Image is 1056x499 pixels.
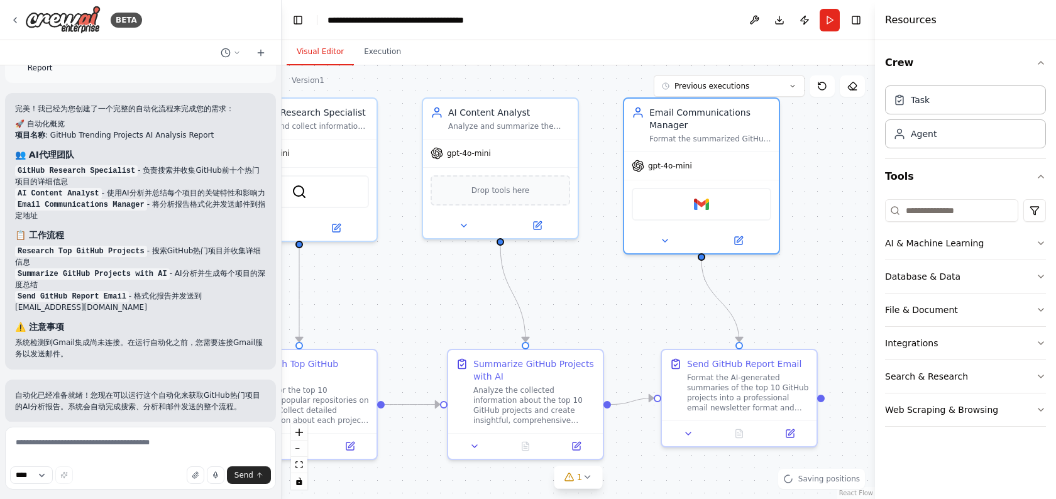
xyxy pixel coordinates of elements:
[654,75,805,97] button: Previous executions
[291,457,307,473] button: fit view
[327,14,469,26] nav: breadcrumb
[247,358,369,383] div: Research Top GitHub Projects
[15,103,266,114] p: 完美！我已经为您创建了一个完整的自动化流程来完成您的需求：
[554,466,603,489] button: 1
[713,426,766,441] button: No output available
[885,260,1046,293] button: Database & Data
[247,121,369,131] div: Search and collect information about the top 10 trending repositories on GitHub, gathering compre...
[885,370,968,383] div: Search & Research
[385,398,440,411] g: Edge from a0d2761d-122b-4064-b60d-9121962a31de to 5dcb72c8-1415-4652-b3fd-61c27bcfa1dc
[15,118,266,129] h2: 🚀 自动化概览
[695,261,745,342] g: Edge from 998daccc-d915-4863-a70c-c586b9b9c319 to 379c5a76-fc77-4f70-8f71-0e266b2caba2
[473,385,595,425] div: Analyze the collected information about the top 10 GitHub projects and create insightful, compreh...
[291,473,307,490] button: toggle interactivity
[15,165,138,177] code: GitHub Research Specialist
[15,268,266,290] li: - AI分析并生成每个项目的深度总结
[661,349,818,447] div: Send GitHub Report EmailFormat the AI-generated summaries of the top 10 GitHub projects into a pr...
[221,349,378,460] div: Research Top GitHub ProjectsSearch for the top 10 trending/popular repositories on GitHub. Collec...
[221,97,378,242] div: GitHub Research SpecialistSearch and collect information about the top 10 trending repositories o...
[15,199,266,221] li: - 将分析报告格式化并发送邮件到指定地址
[251,45,271,60] button: Start a new chat
[292,75,324,85] div: Version 1
[839,490,873,496] a: React Flow attribution
[768,426,811,441] button: Open in side panel
[15,188,102,199] code: AI Content Analyst
[448,106,570,119] div: AI Content Analyst
[15,245,266,268] li: - 搜索GitHub热门项目并收集详细信息
[15,187,266,199] li: - 使用AI分析并总结每个项目的关键特性和影响力
[847,11,865,29] button: Hide right sidebar
[499,439,553,454] button: No output available
[694,197,709,212] img: Gmail
[885,270,960,283] div: Database & Data
[354,39,411,65] button: Execution
[292,184,307,199] img: SerperDevTool
[885,337,938,349] div: Integrations
[207,466,224,484] button: Click to speak your automation idea
[885,159,1046,194] button: Tools
[15,390,266,412] p: 自动化已经准备就绪！您现在可以运行这个自动化来获取GitHub热门项目的AI分析报告。系统会自动完成搜索、分析和邮件发送的整个流程。
[885,304,958,316] div: File & Document
[447,148,491,158] span: gpt-4o-mini
[293,248,305,342] g: Edge from 140e5bb4-ba18-4514-9e1e-ebfb0cd000ba to a0d2761d-122b-4064-b60d-9121962a31de
[885,80,1046,158] div: Crew
[15,337,266,359] p: 系统检测到Gmail集成尚未连接。在运行自动化之前，您需要连接Gmail服务以发送邮件。
[448,121,570,131] div: Analyze and summarize the collected GitHub project information, creating comprehensive and insigh...
[289,11,307,29] button: Hide left sidebar
[648,161,692,171] span: gpt-4o-mini
[227,466,271,484] button: Send
[25,6,101,34] img: Logo
[15,321,266,333] h3: ⚠️ 注意事项
[623,97,780,255] div: Email Communications ManagerFormat the summarized GitHub project information into a professional ...
[234,470,253,480] span: Send
[15,246,147,257] code: Research Top GitHub Projects
[798,474,860,484] span: Saving positions
[111,13,142,28] div: BETA
[611,392,654,411] g: Edge from 5dcb72c8-1415-4652-b3fd-61c27bcfa1dc to 379c5a76-fc77-4f70-8f71-0e266b2caba2
[291,441,307,457] button: zoom out
[494,246,532,342] g: Edge from 6c47a3c5-1f6e-4956-870a-b81480013d64 to 5dcb72c8-1415-4652-b3fd-61c27bcfa1dc
[15,268,170,280] code: Summarize GitHub Projects with AI
[247,106,369,119] div: GitHub Research Specialist
[291,424,307,441] button: zoom in
[885,360,1046,393] button: Search & Research
[885,237,984,249] div: AI & Machine Learning
[885,13,937,28] h4: Resources
[885,194,1046,437] div: Tools
[216,45,246,60] button: Switch to previous chat
[15,148,266,161] h3: 👥 AI代理团队
[703,233,774,248] button: Open in side panel
[687,373,809,413] div: Format the AI-generated summaries of the top 10 GitHub projects into a professional email newslet...
[473,358,595,383] div: Summarize GitHub Projects with AI
[687,358,801,370] div: Send GitHub Report Email
[554,439,598,454] button: Open in side panel
[502,218,573,233] button: Open in side panel
[422,97,579,239] div: AI Content AnalystAnalyze and summarize the collected GitHub project information, creating compre...
[287,39,354,65] button: Visual Editor
[885,403,998,416] div: Web Scraping & Browsing
[291,424,307,490] div: React Flow controls
[15,129,266,141] p: : GitHub Trending Projects AI Analysis Report
[15,131,45,140] strong: 项目名称
[300,221,371,236] button: Open in side panel
[15,229,266,241] h3: 📋 工作流程
[15,199,147,211] code: Email Communications Manager
[577,471,583,483] span: 1
[911,128,937,140] div: Agent
[447,349,604,460] div: Summarize GitHub Projects with AIAnalyze the collected information about the top 10 GitHub projec...
[187,466,204,484] button: Upload files
[55,466,73,484] button: Improve this prompt
[649,134,771,144] div: Format the summarized GitHub project information into a professional email and send it to the spe...
[885,227,1046,260] button: AI & Machine Learning
[15,165,266,187] li: - 负责搜索并收集GitHub前十个热门项目的详细信息
[247,385,369,425] div: Search for the top 10 trending/popular repositories on GitHub. Collect detailed information about...
[885,45,1046,80] button: Crew
[649,106,771,131] div: Email Communications Manager
[885,327,1046,359] button: Integrations
[328,439,371,454] button: Open in side panel
[15,290,266,313] li: - 格式化报告并发送到 [EMAIL_ADDRESS][DOMAIN_NAME]
[674,81,749,91] span: Previous executions
[15,291,129,302] code: Send GitHub Report Email
[885,293,1046,326] button: File & Document
[885,393,1046,426] button: Web Scraping & Browsing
